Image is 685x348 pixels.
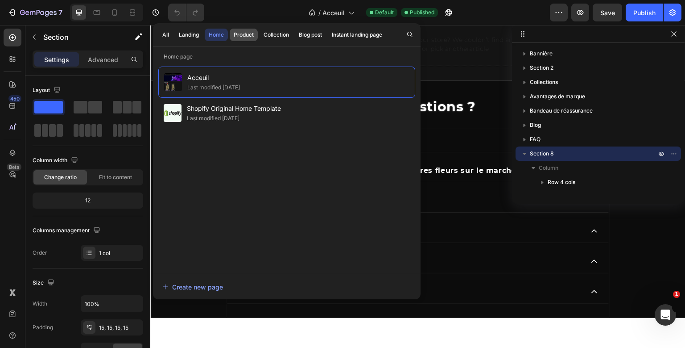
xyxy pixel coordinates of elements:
[264,31,289,39] div: Collection
[539,164,558,172] span: Column
[230,29,258,41] button: Product
[260,29,293,41] button: Collection
[318,8,321,17] span: /
[33,300,47,308] div: Width
[593,4,622,21] button: Save
[162,282,223,292] div: Create new page
[33,155,80,167] div: Column width
[44,173,77,181] span: Change ratio
[168,4,204,21] div: Undo/Redo
[179,31,199,39] div: Landing
[530,121,541,130] span: Blog
[101,291,296,304] p: Combien de temps se conservent vos produits ?
[530,78,558,87] span: Collections
[299,31,322,39] div: Blog post
[600,9,615,17] span: Save
[101,169,256,182] p: Les quantités sont-elles bien pesées ?
[101,109,195,122] p: Le CBD, ça fait planer ?
[530,149,554,158] span: Section 8
[58,7,62,18] p: 7
[101,139,373,152] p: Pourquoi les taux sont plus bas que d’autres fleurs sur le marché ?
[99,249,141,257] div: 1 col
[7,164,21,171] div: Beta
[43,32,116,42] p: Section
[33,277,56,289] div: Size
[8,95,21,102] div: 450
[187,103,281,114] span: Shopify Original Home Template
[234,31,254,39] div: Product
[33,225,102,237] div: Columns management
[673,291,680,298] span: 1
[99,324,141,332] div: 15, 15, 15, 15
[655,304,676,326] iframe: Intercom live chat
[548,178,575,187] span: Row 4 cols
[99,173,132,181] span: Fit to content
[187,72,240,83] span: Acceuil
[626,4,663,21] button: Publish
[209,31,224,39] div: Home
[633,8,656,17] div: Publish
[162,31,169,39] div: All
[101,260,243,273] p: Où voir les analyses des produits ?
[44,55,69,64] p: Settings
[162,278,412,296] button: Create new page
[295,29,326,41] button: Blog post
[205,29,228,41] button: Home
[530,135,541,144] span: FAQ
[410,8,434,17] span: Published
[187,83,240,92] div: Last modified [DATE]
[101,200,260,213] p: Je commande [DATE], je reçois quand ?
[81,296,143,312] input: Auto
[101,230,260,243] p: Et si j’ai un souci avec ma commande ?
[530,63,553,72] span: Section 2
[33,84,62,96] div: Layout
[158,29,173,41] button: All
[530,92,585,101] span: Avantages de marque
[33,249,47,257] div: Order
[175,29,203,41] button: Landing
[210,73,326,90] span: Des questions ?
[4,4,66,21] button: 7
[322,8,345,17] span: Acceuil
[153,52,421,61] p: Home page
[34,194,141,207] div: 12
[88,55,118,64] p: Advanced
[328,29,386,41] button: Instant landing page
[375,8,394,17] span: Default
[187,114,239,123] div: Last modified [DATE]
[332,31,382,39] div: Instant landing page
[33,323,53,331] div: Padding
[150,25,685,318] iframe: Design area
[530,106,593,115] span: Bandeau de réassurance
[530,49,553,58] span: Bannière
